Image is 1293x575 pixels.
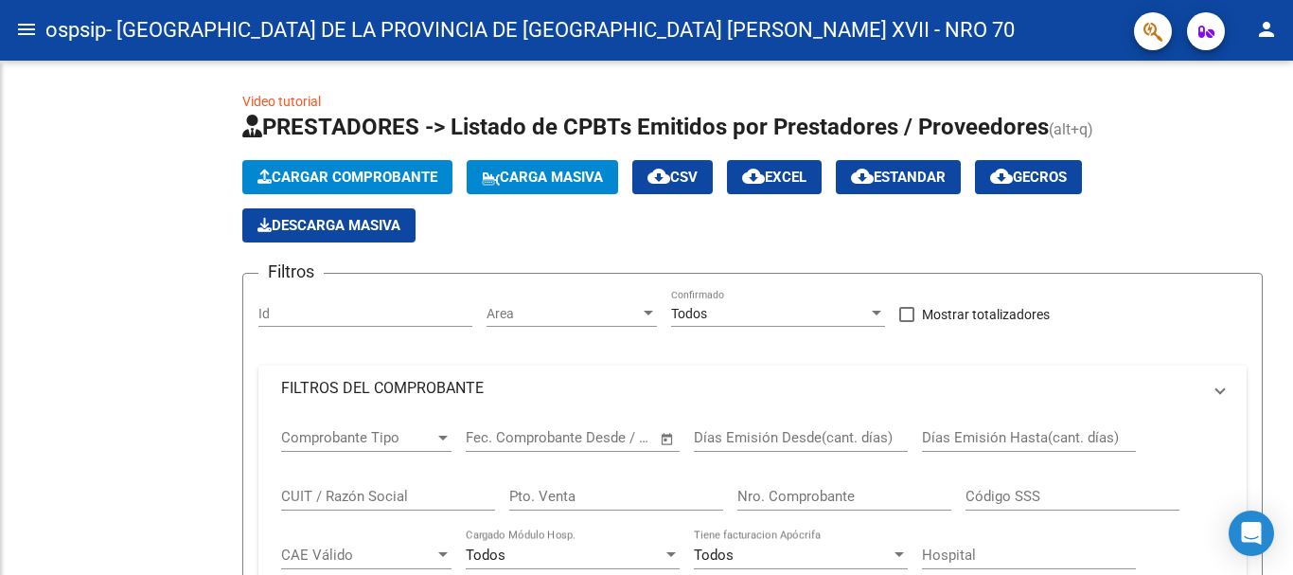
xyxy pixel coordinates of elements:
span: EXCEL [742,169,806,186]
span: Gecros [990,169,1067,186]
button: Carga Masiva [467,160,618,194]
button: CSV [632,160,713,194]
button: Gecros [975,160,1082,194]
span: Todos [694,547,734,564]
span: ospsip [45,9,106,51]
mat-panel-title: FILTROS DEL COMPROBANTE [281,378,1201,399]
a: Video tutorial [242,94,321,109]
span: (alt+q) [1049,120,1093,138]
mat-icon: cloud_download [990,165,1013,188]
mat-icon: person [1255,18,1278,41]
button: Open calendar [657,428,679,450]
input: Fecha fin [559,429,651,446]
button: Estandar [836,160,961,194]
span: Mostrar totalizadores [922,303,1050,326]
span: Descarga Masiva [257,217,400,234]
div: Open Intercom Messenger [1229,511,1274,556]
span: Area [487,306,640,322]
button: EXCEL [727,160,822,194]
button: Descarga Masiva [242,208,416,243]
mat-icon: cloud_download [851,165,874,188]
span: Todos [671,306,707,321]
span: - [GEOGRAPHIC_DATA] DE LA PROVINCIA DE [GEOGRAPHIC_DATA] [PERSON_NAME] XVII - NRO 70 [106,9,1015,51]
mat-icon: cloud_download [647,165,670,188]
span: Comprobante Tipo [281,429,434,446]
span: Carga Masiva [482,169,603,186]
app-download-masive: Descarga masiva de comprobantes (adjuntos) [242,208,416,243]
h3: Filtros [258,259,324,285]
span: Todos [466,547,505,564]
span: Estandar [851,169,946,186]
mat-expansion-panel-header: FILTROS DEL COMPROBANTE [258,366,1247,411]
mat-icon: cloud_download [742,165,765,188]
mat-icon: menu [15,18,38,41]
span: Cargar Comprobante [257,169,437,186]
span: PRESTADORES -> Listado de CPBTs Emitidos por Prestadores / Proveedores [242,114,1049,140]
span: CSV [647,169,698,186]
input: Fecha inicio [466,429,542,446]
button: Cargar Comprobante [242,160,452,194]
span: CAE Válido [281,547,434,564]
